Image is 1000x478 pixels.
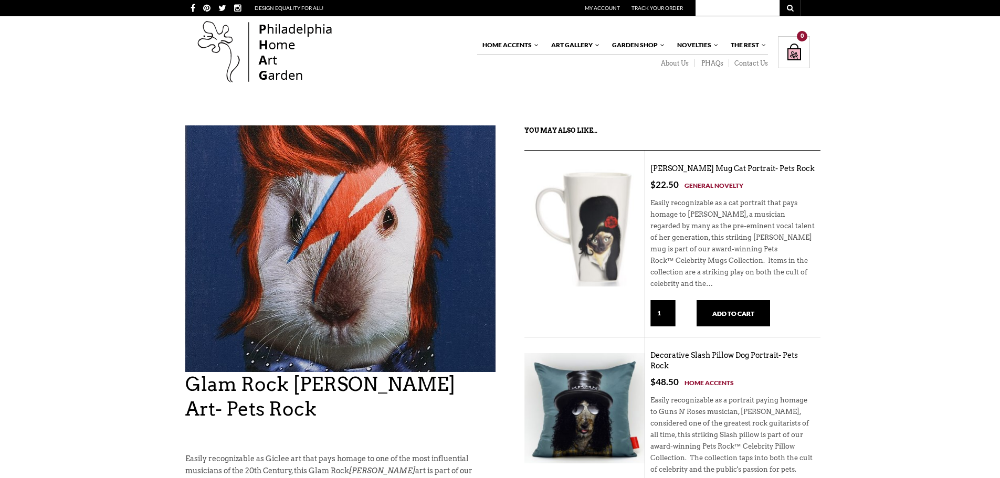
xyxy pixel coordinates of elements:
[650,164,815,173] a: [PERSON_NAME] Mug Cat Portrait- Pets Rock
[477,36,540,54] a: Home Accents
[672,36,719,54] a: Novelties
[631,5,683,11] a: Track Your Order
[797,31,807,41] div: 0
[650,300,676,326] input: Qty
[650,179,679,190] bdi: 22.50
[697,300,770,326] button: Add to cart
[546,36,601,54] a: Art Gallery
[650,376,656,387] span: $
[650,191,815,301] div: Easily recognizable as a cat portrait that pays homage to [PERSON_NAME], a musician regarded by m...
[650,351,798,370] a: Decorative Slash Pillow Dog Portrait- Pets Rock
[685,377,734,388] a: Home Accents
[524,126,597,134] strong: You may also like…
[654,59,694,68] a: About Us
[185,39,496,428] img: GIC-PR043_thePHAGshop_David-Bowie-Glam-Rock-Art.jpg
[185,372,496,421] h1: Glam Rock [PERSON_NAME] Art- Pets Rock
[650,376,679,387] bdi: 48.50
[349,466,415,475] em: [PERSON_NAME]
[725,36,767,54] a: The Rest
[685,180,743,191] a: General Novelty
[607,36,666,54] a: Garden Shop
[729,59,768,68] a: Contact Us
[694,59,729,68] a: PHAQs
[585,5,620,11] a: My Account
[650,179,656,190] span: $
